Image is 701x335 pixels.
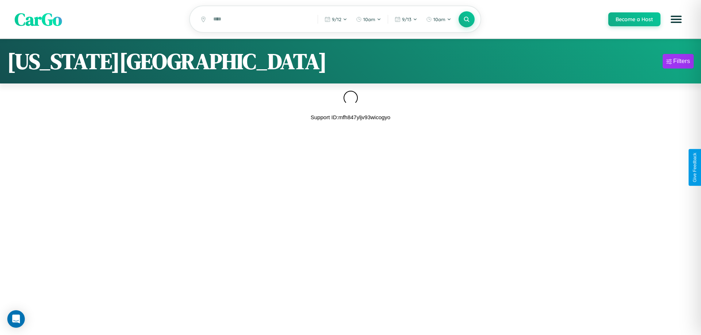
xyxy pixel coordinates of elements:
button: Filters [663,54,694,69]
span: 10am [363,16,375,22]
button: Become a Host [608,12,660,26]
button: 10am [352,13,385,25]
span: 9 / 12 [332,16,341,22]
span: 10am [433,16,445,22]
div: Give Feedback [692,153,697,182]
div: Filters [673,58,690,65]
button: 9/13 [391,13,421,25]
h1: [US_STATE][GEOGRAPHIC_DATA] [7,46,327,76]
span: 9 / 13 [402,16,411,22]
span: CarGo [15,7,62,31]
button: 9/12 [321,13,351,25]
div: Open Intercom Messenger [7,310,25,328]
p: Support ID: mfh847yljv93wicogyo [311,112,390,122]
button: 10am [422,13,455,25]
button: Open menu [666,9,686,30]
